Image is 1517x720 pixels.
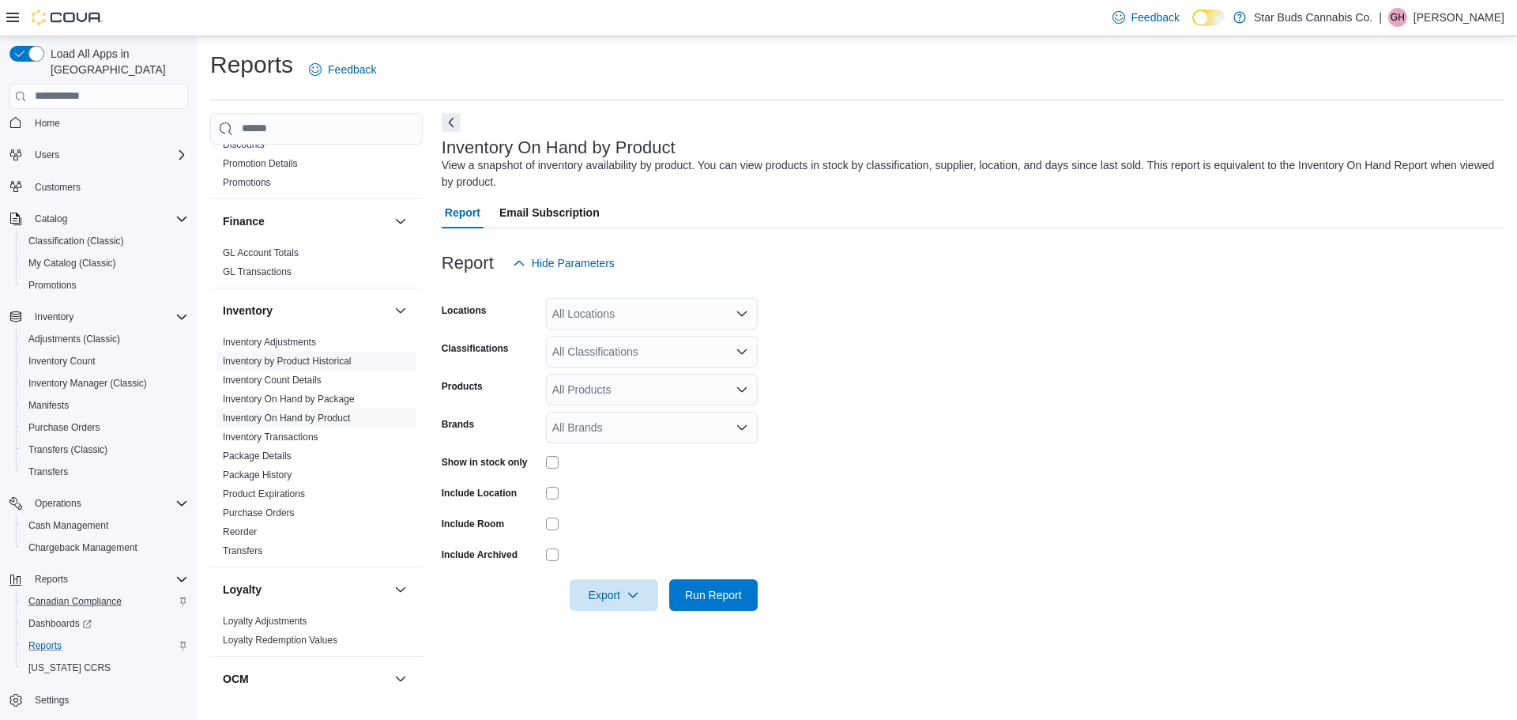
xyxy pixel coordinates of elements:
[223,507,295,519] span: Purchase Orders
[28,307,80,326] button: Inventory
[16,439,194,461] button: Transfers (Classic)
[442,380,483,393] label: Products
[1131,9,1180,25] span: Feedback
[35,213,67,225] span: Catalog
[35,311,73,323] span: Inventory
[16,515,194,537] button: Cash Management
[210,49,293,81] h1: Reports
[16,635,194,657] button: Reports
[35,694,69,707] span: Settings
[223,582,262,597] h3: Loyalty
[223,213,388,229] button: Finance
[1391,8,1405,27] span: GH
[16,590,194,613] button: Canadian Compliance
[22,462,74,481] a: Transfers
[35,181,81,194] span: Customers
[303,54,382,85] a: Feedback
[223,634,337,646] span: Loyalty Redemption Values
[223,139,265,150] a: Discounts
[28,570,74,589] button: Reports
[579,579,649,611] span: Export
[223,488,305,500] span: Product Expirations
[570,579,658,611] button: Export
[223,336,316,349] span: Inventory Adjustments
[28,333,120,345] span: Adjustments (Classic)
[223,157,298,170] span: Promotion Details
[22,352,188,371] span: Inventory Count
[28,421,100,434] span: Purchase Orders
[223,469,292,481] span: Package History
[22,232,130,251] a: Classification (Classic)
[223,213,265,229] h3: Finance
[28,178,87,197] a: Customers
[442,518,504,530] label: Include Room
[223,507,295,518] a: Purchase Orders
[3,492,194,515] button: Operations
[223,138,265,151] span: Discounts
[1192,9,1225,26] input: Dark Mode
[3,568,194,590] button: Reports
[22,418,107,437] a: Purchase Orders
[223,375,322,386] a: Inventory Count Details
[210,243,423,288] div: Finance
[391,301,410,320] button: Inventory
[28,466,68,478] span: Transfers
[3,208,194,230] button: Catalog
[1254,8,1372,27] p: Star Buds Cannabis Co.
[22,254,122,273] a: My Catalog (Classic)
[223,412,350,424] span: Inventory On Hand by Product
[22,396,188,415] span: Manifests
[22,330,188,349] span: Adjustments (Classic)
[22,374,188,393] span: Inventory Manager (Classic)
[28,595,122,608] span: Canadian Compliance
[16,328,194,350] button: Adjustments (Classic)
[1413,8,1504,27] p: [PERSON_NAME]
[223,615,307,628] span: Loyalty Adjustments
[3,306,194,328] button: Inventory
[442,418,474,431] label: Brands
[16,230,194,252] button: Classification (Classic)
[22,658,188,677] span: Washington CCRS
[28,113,188,133] span: Home
[223,671,388,687] button: OCM
[223,526,257,538] span: Reorder
[223,488,305,499] a: Product Expirations
[28,541,137,554] span: Chargeback Management
[28,209,188,228] span: Catalog
[391,580,410,599] button: Loyalty
[1106,2,1186,33] a: Feedback
[16,252,194,274] button: My Catalog (Classic)
[223,582,388,597] button: Loyalty
[35,497,81,510] span: Operations
[16,350,194,372] button: Inventory Count
[223,450,292,462] a: Package Details
[16,417,194,439] button: Purchase Orders
[22,538,188,557] span: Chargeback Management
[28,443,107,456] span: Transfers (Classic)
[22,592,128,611] a: Canadian Compliance
[223,671,249,687] h3: OCM
[223,158,298,169] a: Promotion Details
[3,144,194,166] button: Users
[223,177,271,188] a: Promotions
[223,526,257,537] a: Reorder
[44,46,188,77] span: Load All Apps in [GEOGRAPHIC_DATA]
[22,276,188,295] span: Promotions
[442,254,494,273] h3: Report
[223,394,355,405] a: Inventory On Hand by Package
[223,616,307,627] a: Loyalty Adjustments
[35,573,68,586] span: Reports
[223,266,292,277] a: GL Transactions
[1192,26,1193,27] span: Dark Mode
[28,662,111,674] span: [US_STATE] CCRS
[28,114,66,133] a: Home
[22,462,188,481] span: Transfers
[28,519,108,532] span: Cash Management
[3,688,194,711] button: Settings
[506,247,621,279] button: Hide Parameters
[223,356,352,367] a: Inventory by Product Historical
[28,355,96,368] span: Inventory Count
[210,333,423,567] div: Inventory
